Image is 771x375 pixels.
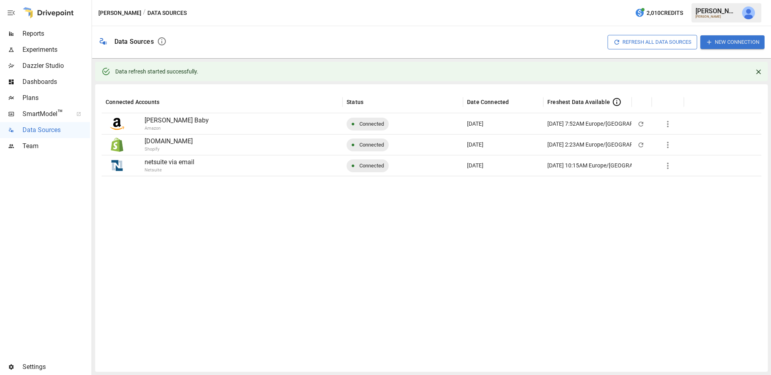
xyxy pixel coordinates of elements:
img: NetSuite Logo [110,159,124,173]
div: Data Sources [114,38,154,45]
p: [DOMAIN_NAME] [145,137,339,146]
p: Shopify [145,146,381,153]
div: [DATE] 10:15AM Europe/[GEOGRAPHIC_DATA] [547,155,663,176]
span: ™ [57,108,63,118]
span: Reports [22,29,90,39]
span: Dashboards [22,77,90,87]
span: Experiments [22,45,90,55]
div: Status [347,99,363,105]
button: 2,010Credits [632,6,686,20]
div: Date Connected [467,99,509,105]
div: [DATE] 2:23AM Europe/[GEOGRAPHIC_DATA] [547,135,660,155]
span: Team [22,141,90,151]
img: Shopify Logo [110,138,124,152]
div: Connected Accounts [106,99,159,105]
button: New Connection [700,35,765,49]
span: Settings [22,362,90,372]
button: Sort [160,96,171,108]
span: SmartModel [22,109,67,119]
div: Apr 24 2025 [463,155,543,176]
button: Sort [510,96,521,108]
div: [PERSON_NAME] [696,15,737,18]
img: Andrey Gubarevich [742,6,755,19]
span: Dazzler Studio [22,61,90,71]
p: netsuite via email [145,157,339,167]
p: Amazon [145,125,381,132]
div: Apr 18 2025 [463,134,543,155]
button: Sort [364,96,375,108]
button: Close [753,66,765,78]
div: [PERSON_NAME] [696,7,737,15]
span: Plans [22,93,90,103]
button: Andrey Gubarevich [737,2,760,24]
button: Sort [636,96,648,108]
img: Amazon Logo [110,117,124,131]
span: 2,010 Credits [647,8,683,18]
span: Connected [355,114,389,134]
p: [PERSON_NAME] Baby [145,116,339,125]
span: Connected [355,135,389,155]
div: [DATE] 7:52AM Europe/[GEOGRAPHIC_DATA] [547,114,660,134]
div: Apr 25 2025 [463,113,543,134]
button: Refresh All Data Sources [608,35,697,49]
span: Connected [355,155,389,176]
button: Sort [657,96,668,108]
span: Freshest Data Available [547,98,610,106]
p: Netsuite [145,167,381,174]
div: / [143,8,146,18]
span: Data Sources [22,125,90,135]
div: Data refresh started successfully. [115,64,198,79]
button: [PERSON_NAME] [98,8,141,18]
